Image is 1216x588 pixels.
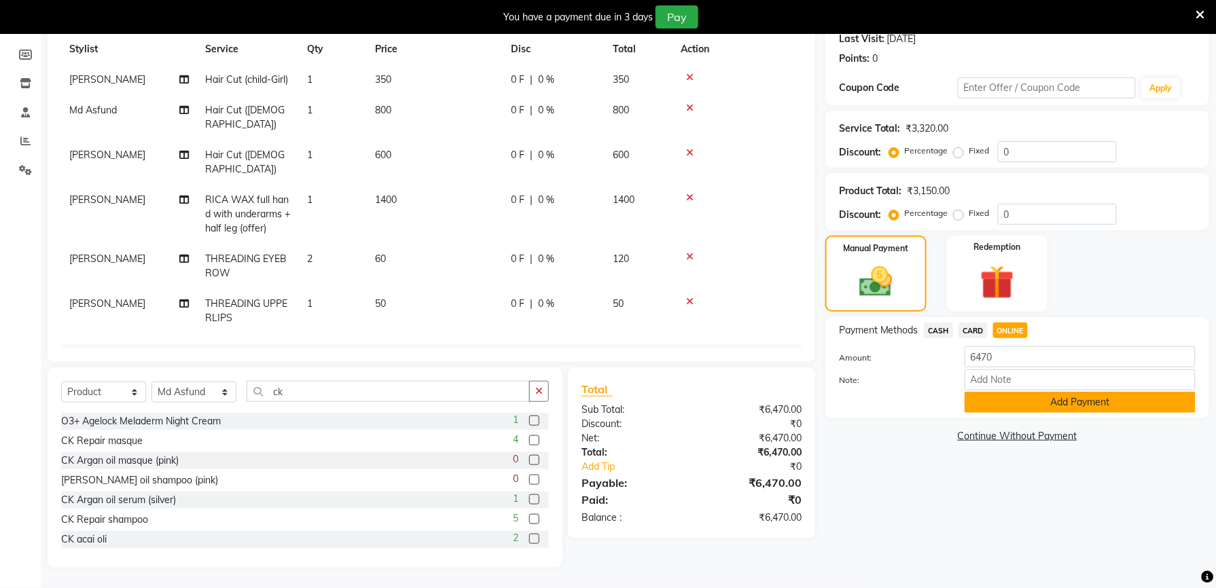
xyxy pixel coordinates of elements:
[613,194,634,206] span: 1400
[829,374,954,386] label: Note:
[375,297,386,310] span: 50
[828,429,1206,443] a: Continue Without Payment
[613,104,629,116] span: 800
[538,193,554,207] span: 0 %
[69,149,145,161] span: [PERSON_NAME]
[530,103,533,117] span: |
[61,532,107,547] div: CK acai oli
[247,381,530,402] input: Search or Scan
[205,297,287,324] span: THREADING UPPERLIPS
[511,103,524,117] span: 0 F
[965,392,1196,413] button: Add Payment
[692,403,812,417] div: ₹6,470.00
[969,207,990,219] label: Fixed
[905,145,948,157] label: Percentage
[61,513,148,527] div: CK Repair shampoo
[513,452,518,466] span: 0
[605,34,673,65] th: Total
[839,184,902,198] div: Product Total:
[511,297,524,311] span: 0 F
[205,73,288,86] span: Hair Cut (child-Girl)
[375,73,391,86] span: 350
[513,511,518,526] span: 5
[503,34,605,65] th: Disc
[307,253,312,265] span: 2
[69,253,145,265] span: [PERSON_NAME]
[61,34,197,65] th: Stylist
[965,346,1196,367] input: Amount
[61,493,176,507] div: CK Argan oil serum (silver)
[974,241,1021,253] label: Redemption
[571,403,692,417] div: Sub Total:
[692,431,812,445] div: ₹6,470.00
[905,207,948,219] label: Percentage
[530,73,533,87] span: |
[61,434,143,448] div: CK Repair masque
[69,297,145,310] span: [PERSON_NAME]
[375,194,397,206] span: 1400
[61,473,218,488] div: [PERSON_NAME] oil shampoo (pink)
[205,104,285,130] span: Hair Cut ([DEMOGRAPHIC_DATA])
[503,10,653,24] div: You have a payment due in 3 days
[538,148,554,162] span: 0 %
[530,297,533,311] span: |
[513,413,518,427] span: 1
[307,149,312,161] span: 1
[613,297,624,310] span: 50
[1141,78,1180,98] button: Apply
[712,460,812,474] div: ₹0
[613,253,629,265] span: 120
[839,122,901,136] div: Service Total:
[367,34,503,65] th: Price
[924,323,953,338] span: CASH
[197,34,299,65] th: Service
[582,382,613,397] span: Total
[205,194,290,234] span: RICA WAX full hand with underarms + half leg (offer)
[839,145,881,160] div: Discount:
[692,475,812,491] div: ₹6,470.00
[61,414,221,428] div: O3+ Agelock Meladerm Night Cream
[613,149,629,161] span: 600
[571,417,692,431] div: Discount:
[656,5,698,29] button: Pay
[965,369,1196,390] input: Add Note
[69,194,145,206] span: [PERSON_NAME]
[307,104,312,116] span: 1
[571,460,711,474] a: Add Tip
[511,73,524,87] span: 0 F
[906,122,949,136] div: ₹3,320.00
[969,261,1025,304] img: _gift.svg
[511,252,524,266] span: 0 F
[205,253,287,279] span: THREADING EYEBROW
[692,445,812,460] div: ₹6,470.00
[513,492,518,506] span: 1
[513,531,518,545] span: 2
[299,34,367,65] th: Qty
[205,149,285,175] span: Hair Cut ([DEMOGRAPHIC_DATA])
[571,445,692,460] div: Total:
[307,194,312,206] span: 1
[959,323,988,338] span: CARD
[530,148,533,162] span: |
[511,193,524,207] span: 0 F
[530,193,533,207] span: |
[307,297,312,310] span: 1
[61,454,179,468] div: CK Argan oil masque (pink)
[511,148,524,162] span: 0 F
[887,32,916,46] div: [DATE]
[839,81,958,95] div: Coupon Code
[538,73,554,87] span: 0 %
[673,34,802,65] th: Action
[839,52,870,66] div: Points:
[375,253,386,265] span: 60
[530,252,533,266] span: |
[839,208,881,222] div: Discount:
[692,511,812,525] div: ₹6,470.00
[69,104,117,116] span: Md Asfund
[829,352,954,364] label: Amount:
[538,103,554,117] span: 0 %
[571,492,692,508] div: Paid:
[843,242,908,255] label: Manual Payment
[908,184,950,198] div: ₹3,150.00
[513,433,518,447] span: 4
